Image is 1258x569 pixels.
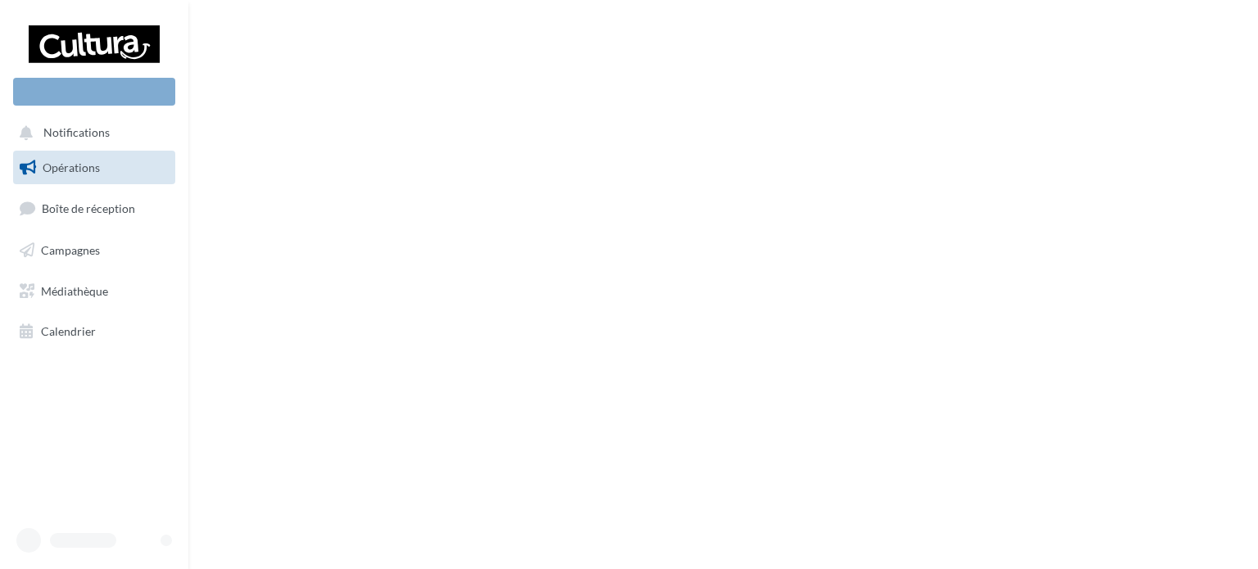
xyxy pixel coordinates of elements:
span: Opérations [43,160,100,174]
a: Campagnes [10,233,179,268]
span: Campagnes [41,243,100,257]
div: Nouvelle campagne [13,78,175,106]
a: Médiathèque [10,274,179,309]
span: Notifications [43,126,110,140]
a: Calendrier [10,314,179,349]
span: Médiathèque [41,283,108,297]
span: Calendrier [41,324,96,338]
a: Opérations [10,151,179,185]
span: Boîte de réception [42,201,135,215]
a: Boîte de réception [10,191,179,226]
